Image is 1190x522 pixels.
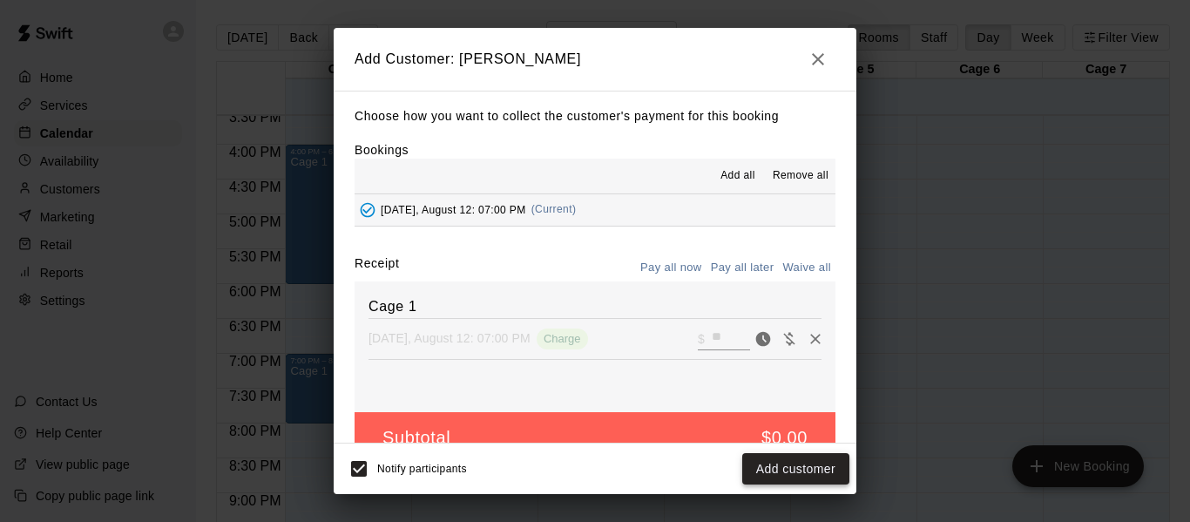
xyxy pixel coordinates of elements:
[698,330,705,348] p: $
[368,295,822,318] h6: Cage 1
[742,453,849,485] button: Add customer
[355,105,835,127] p: Choose how you want to collect the customer's payment for this booking
[355,197,381,223] button: Added - Collect Payment
[778,254,835,281] button: Waive all
[802,326,828,352] button: Remove
[750,330,776,345] span: Pay now
[720,167,755,185] span: Add all
[355,254,399,281] label: Receipt
[776,330,802,345] span: Waive payment
[636,254,707,281] button: Pay all now
[766,162,835,190] button: Remove all
[355,143,409,157] label: Bookings
[707,254,779,281] button: Pay all later
[355,194,835,227] button: Added - Collect Payment[DATE], August 12: 07:00 PM(Current)
[773,167,828,185] span: Remove all
[382,426,450,450] h5: Subtotal
[761,426,808,450] h5: $0.00
[531,203,577,215] span: (Current)
[368,329,531,347] p: [DATE], August 12: 07:00 PM
[710,162,766,190] button: Add all
[334,28,856,91] h2: Add Customer: [PERSON_NAME]
[381,203,526,215] span: [DATE], August 12: 07:00 PM
[377,463,467,475] span: Notify participants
